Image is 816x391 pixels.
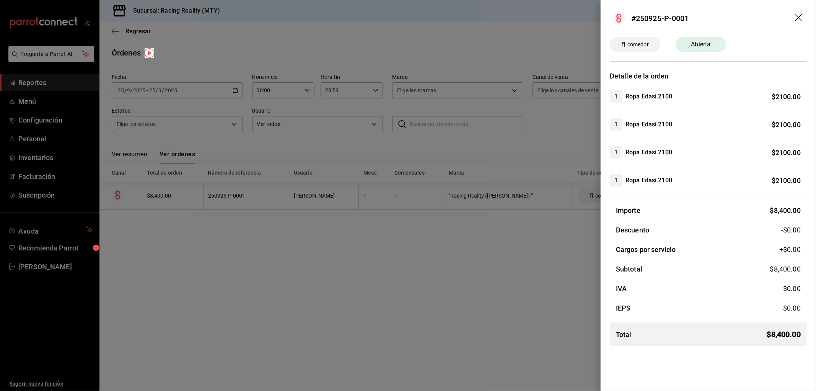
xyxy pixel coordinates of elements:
[770,206,801,214] span: $ 8,400.00
[625,148,672,157] h4: Ropa Edasi 2100
[610,148,622,157] span: 1
[772,93,801,101] span: $ 2100.00
[631,13,689,24] div: #250925-P-0001
[616,244,676,255] h3: Cargos por servicio
[779,244,801,255] span: +$ 0.00
[616,329,632,340] h3: Total
[616,264,642,274] h3: Subtotal
[783,304,801,312] span: $ 0.00
[772,177,801,185] span: $ 2100.00
[781,225,801,235] span: -$0.00
[625,92,672,101] h4: Ropa Edasi 2100
[772,121,801,129] span: $ 2100.00
[616,283,627,294] h3: IVA
[616,205,640,216] h3: Importe
[770,265,801,273] span: $ 8,400.00
[767,329,801,340] span: $ 8,400.00
[625,176,672,185] h4: Ropa Edasi 2100
[610,176,622,185] span: 1
[687,40,715,49] span: Abierta
[610,71,807,81] h3: Detalle de la orden
[610,92,622,101] span: 1
[616,225,649,235] h3: Descuento
[625,120,672,129] h4: Ropa Edasi 2100
[624,41,652,49] span: comedor
[783,285,801,293] span: $ 0.00
[616,303,631,313] h3: IEPS
[772,149,801,157] span: $ 2100.00
[610,120,622,129] span: 1
[145,48,154,58] img: Tooltip marker
[795,14,804,23] button: drag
